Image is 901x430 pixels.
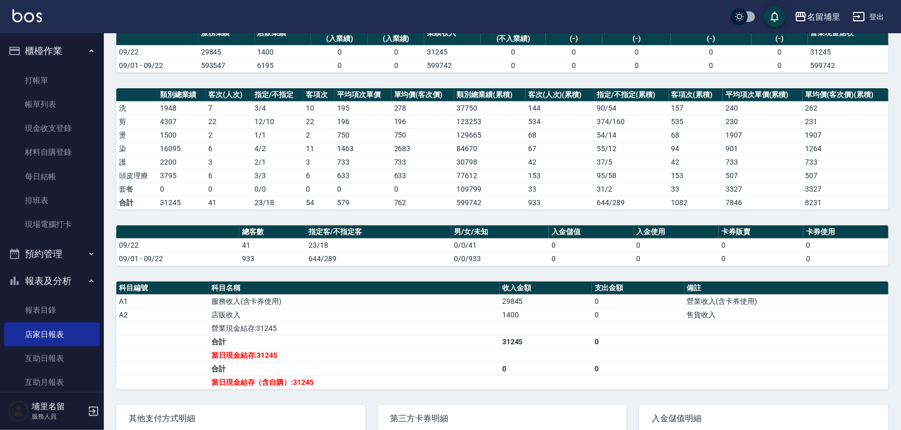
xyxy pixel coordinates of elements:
[669,182,723,196] td: 33
[116,252,239,265] td: 09/01 - 09/22
[4,346,100,370] a: 互助日報表
[451,238,549,252] td: 0/0/41
[334,88,391,102] th: 平均項次單價
[454,101,526,115] td: 37750
[549,238,634,252] td: 0
[500,281,592,295] th: 收入金額
[684,308,889,321] td: 售貨收入
[116,128,157,142] td: 燙
[481,45,546,59] td: 0
[454,155,526,169] td: 30798
[807,10,840,23] div: 名留埔里
[252,128,303,142] td: 1 / 1
[803,196,889,209] td: 8231
[116,155,157,169] td: 護
[303,115,335,128] td: 22
[803,238,889,252] td: 0
[157,88,206,102] th: 類別總業績
[198,45,255,59] td: 29845
[370,33,422,44] div: (入業績)
[392,182,454,196] td: 0
[669,169,723,182] td: 153
[669,101,723,115] td: 157
[334,101,391,115] td: 195
[723,142,803,155] td: 901
[252,169,303,182] td: 3 / 3
[368,59,424,72] td: 0
[392,128,454,142] td: 750
[12,9,42,22] img: Logo
[595,196,669,209] td: 644/289
[116,169,157,182] td: 頭皮理療
[239,238,306,252] td: 41
[252,196,303,209] td: 23/18
[209,308,500,321] td: 店販收入
[526,182,595,196] td: 33
[4,298,100,322] a: 報表目錄
[116,281,209,295] th: 科目編號
[116,21,889,73] table: a dense table
[116,308,209,321] td: A2
[306,225,452,239] th: 指定客/不指定客
[209,362,500,375] td: 合計
[481,59,546,72] td: 0
[808,59,889,72] td: 599742
[206,88,252,102] th: 客次(人次)
[723,196,803,209] td: 7846
[334,182,391,196] td: 0
[803,169,889,182] td: 507
[803,101,889,115] td: 262
[255,59,312,72] td: 6195
[303,128,335,142] td: 2
[592,308,684,321] td: 0
[424,59,481,72] td: 599742
[392,101,454,115] td: 278
[255,45,312,59] td: 1400
[451,252,549,265] td: 0/0/933
[595,169,669,182] td: 95 / 58
[303,88,335,102] th: 客項次
[526,101,595,115] td: 144
[303,182,335,196] td: 0
[4,212,100,236] a: 現場電腦打卡
[4,267,100,294] button: 報表及分析
[209,348,500,362] td: 當日現金結存:31245
[129,413,353,424] span: 其他支付方式明細
[209,321,500,335] td: 營業現金結存:31245
[500,362,592,375] td: 0
[849,7,889,26] button: 登出
[4,322,100,346] a: 店家日報表
[803,252,889,265] td: 0
[116,101,157,115] td: 洗
[803,115,889,128] td: 231
[4,69,100,92] a: 打帳單
[454,128,526,142] td: 129665
[592,281,684,295] th: 支出金額
[334,128,391,142] td: 750
[157,142,206,155] td: 16095
[209,375,500,389] td: 當日現金結存（含自購）:31245
[808,45,889,59] td: 31245
[790,6,844,28] button: 名留埔里
[500,294,592,308] td: 29845
[592,362,684,375] td: 0
[684,281,889,295] th: 備註
[252,88,303,102] th: 指定/不指定
[116,294,209,308] td: A1
[116,238,239,252] td: 09/22
[368,45,424,59] td: 0
[719,238,803,252] td: 0
[311,59,368,72] td: 0
[803,142,889,155] td: 1264
[303,101,335,115] td: 10
[669,88,723,102] th: 客項次(累積)
[723,101,803,115] td: 240
[334,115,391,128] td: 196
[206,101,252,115] td: 7
[4,37,100,64] button: 櫃檯作業
[209,281,500,295] th: 科目名稱
[803,155,889,169] td: 733
[206,128,252,142] td: 2
[549,225,634,239] th: 入金儲值
[592,294,684,308] td: 0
